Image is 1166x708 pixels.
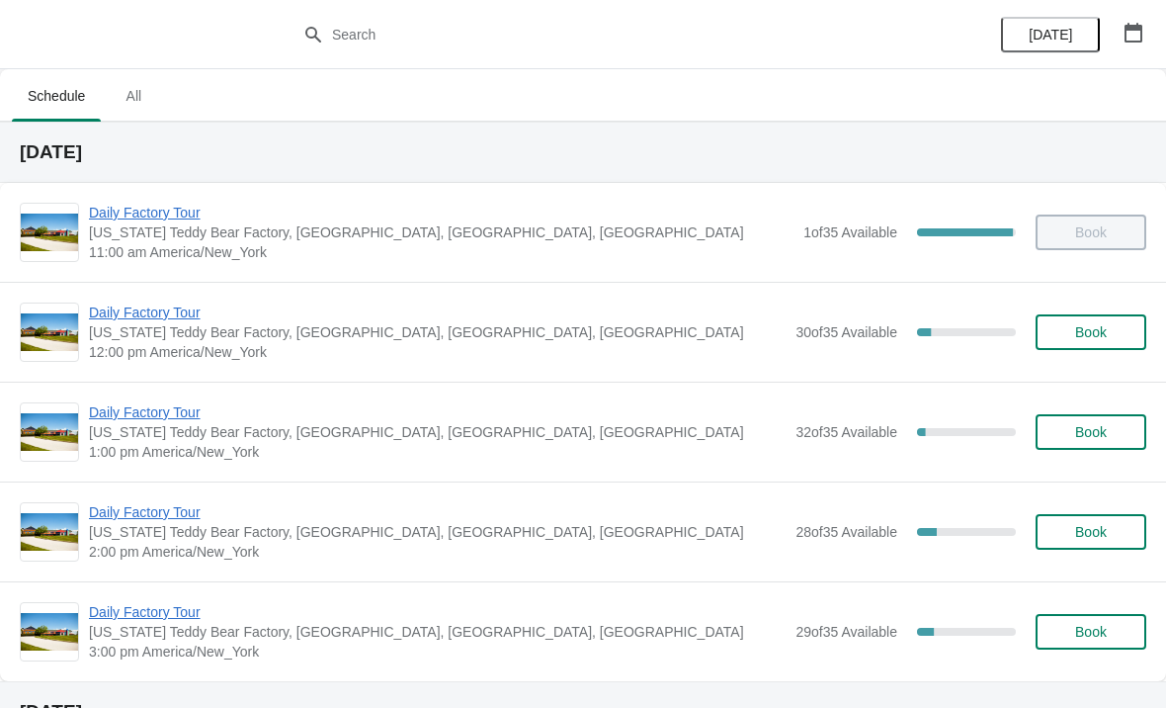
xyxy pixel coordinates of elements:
span: 32 of 35 Available [795,424,897,440]
img: Daily Factory Tour | Vermont Teddy Bear Factory, Shelburne Road, Shelburne, VT, USA | 2:00 pm Ame... [21,513,78,552]
span: 30 of 35 Available [795,324,897,340]
span: All [109,78,158,114]
span: [US_STATE] Teddy Bear Factory, [GEOGRAPHIC_DATA], [GEOGRAPHIC_DATA], [GEOGRAPHIC_DATA] [89,222,793,242]
span: Daily Factory Tour [89,502,786,522]
span: [US_STATE] Teddy Bear Factory, [GEOGRAPHIC_DATA], [GEOGRAPHIC_DATA], [GEOGRAPHIC_DATA] [89,622,786,642]
span: 2:00 pm America/New_York [89,542,786,562]
span: 11:00 am America/New_York [89,242,793,262]
span: Book [1075,324,1107,340]
span: Daily Factory Tour [89,303,786,322]
img: Daily Factory Tour | Vermont Teddy Bear Factory, Shelburne Road, Shelburne, VT, USA | 3:00 pm Ame... [21,613,78,652]
span: Book [1075,524,1107,540]
span: Daily Factory Tour [89,203,793,222]
span: Book [1075,624,1107,640]
span: [DATE] [1029,27,1072,43]
img: Daily Factory Tour | Vermont Teddy Bear Factory, Shelburne Road, Shelburne, VT, USA | 11:00 am Am... [21,214,78,252]
span: 28 of 35 Available [795,524,897,540]
span: [US_STATE] Teddy Bear Factory, [GEOGRAPHIC_DATA], [GEOGRAPHIC_DATA], [GEOGRAPHIC_DATA] [89,422,786,442]
span: 1:00 pm America/New_York [89,442,786,462]
button: Book [1036,414,1146,450]
img: Daily Factory Tour | Vermont Teddy Bear Factory, Shelburne Road, Shelburne, VT, USA | 12:00 pm Am... [21,313,78,352]
h2: [DATE] [20,142,1146,162]
span: Daily Factory Tour [89,602,786,622]
span: 3:00 pm America/New_York [89,642,786,662]
span: Book [1075,424,1107,440]
span: 1 of 35 Available [803,224,897,240]
span: [US_STATE] Teddy Bear Factory, [GEOGRAPHIC_DATA], [GEOGRAPHIC_DATA], [GEOGRAPHIC_DATA] [89,322,786,342]
span: Daily Factory Tour [89,402,786,422]
span: Schedule [12,78,101,114]
img: Daily Factory Tour | Vermont Teddy Bear Factory, Shelburne Road, Shelburne, VT, USA | 1:00 pm Ame... [21,413,78,452]
span: 29 of 35 Available [795,624,897,640]
button: Book [1036,514,1146,550]
button: Book [1036,314,1146,350]
input: Search [331,17,874,52]
span: 12:00 pm America/New_York [89,342,786,362]
button: Book [1036,614,1146,650]
span: [US_STATE] Teddy Bear Factory, [GEOGRAPHIC_DATA], [GEOGRAPHIC_DATA], [GEOGRAPHIC_DATA] [89,522,786,542]
button: [DATE] [1001,17,1100,52]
